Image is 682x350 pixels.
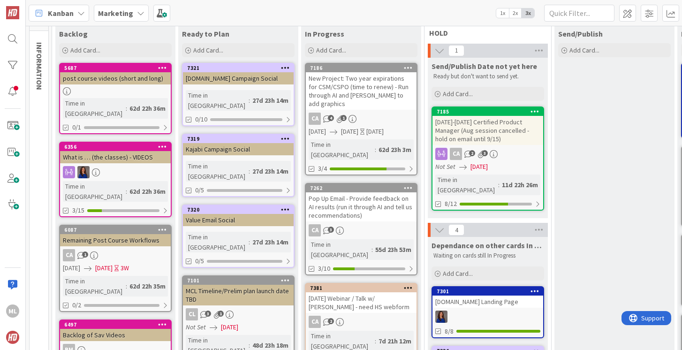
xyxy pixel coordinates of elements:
[186,308,198,320] div: CL
[63,263,80,273] span: [DATE]
[60,226,171,246] div: 6087Remaining Post Course Workflows
[328,318,334,324] span: 2
[250,95,291,106] div: 27d 23h 14m
[60,64,171,72] div: 5687
[432,241,544,250] span: Dependance on other cards In progress
[186,232,249,252] div: Time in [GEOGRAPHIC_DATA]
[183,64,294,84] div: 7321[DOMAIN_NAME] Campaign Social
[6,331,19,344] img: avatar
[443,269,473,278] span: Add Card...
[187,65,294,71] div: 7321
[371,244,373,255] span: :
[433,73,542,80] p: Ready but don't want to send yet.
[435,175,498,195] div: Time in [GEOGRAPHIC_DATA]
[328,115,334,121] span: 4
[469,150,475,156] span: 2
[64,144,171,150] div: 6356
[249,237,250,247] span: :
[195,256,204,266] span: 0/5
[482,150,488,156] span: 3
[435,311,447,323] img: SL
[309,113,321,125] div: CA
[221,322,238,332] span: [DATE]
[127,281,168,291] div: 62d 22h 35m
[64,65,171,71] div: 5687
[183,308,294,320] div: CL
[373,244,414,255] div: 55d 23h 53m
[187,277,294,284] div: 7101
[187,136,294,142] div: 7319
[60,166,171,178] div: SL
[60,234,171,246] div: Remaining Post Course Workflows
[432,148,543,160] div: CA
[437,108,543,115] div: 7185
[205,311,211,317] span: 3
[63,249,75,261] div: CA
[318,264,330,274] span: 3/10
[328,227,334,233] span: 3
[306,316,417,328] div: CA
[496,8,509,18] span: 1x
[121,263,129,273] div: 3W
[432,61,537,71] span: Send/Publish Date not yet here
[20,1,43,13] span: Support
[249,166,250,176] span: :
[82,251,88,258] span: 1
[450,148,462,160] div: CA
[432,296,543,308] div: [DOMAIN_NAME] Landing Page
[60,329,171,341] div: Backlog of Sav Videos
[95,263,113,273] span: [DATE]
[432,107,543,145] div: 7185[DATE]-[DATE] Certified Product Manager (Aug session cancelled - hold on email until 9/15)
[306,284,417,292] div: 7381
[193,46,223,54] span: Add Card...
[376,145,414,155] div: 62d 23h 3m
[509,8,522,18] span: 2x
[186,323,206,331] i: Not Set
[183,214,294,226] div: Value Email Social
[77,166,90,178] img: SL
[127,103,168,114] div: 62d 22h 36m
[522,8,534,18] span: 3x
[306,72,417,110] div: New Project: Two year expirations for CSM/CSPO (time to renew) - Run through AI and [PERSON_NAME]...
[182,205,295,268] a: 7320Value Email SocialTime in [GEOGRAPHIC_DATA]:27d 23h 14m0/5
[183,135,294,143] div: 7319
[64,321,171,328] div: 6497
[60,64,171,84] div: 5687post course videos (short and long)
[183,64,294,72] div: 7321
[64,227,171,233] div: 6087
[432,116,543,145] div: [DATE]-[DATE] Certified Product Manager (Aug session cancelled - hold on email until 9/15)
[187,206,294,213] div: 7320
[60,151,171,163] div: What is … (the classes) - VIDEOS
[60,320,171,329] div: 6497
[126,186,127,197] span: :
[127,186,168,197] div: 62d 22h 36m
[306,284,417,313] div: 7381[DATE] Webinar / Talk w/ [PERSON_NAME] - need HS webform
[126,103,127,114] span: :
[60,226,171,234] div: 6087
[183,276,294,305] div: 7101MCL Timeline/Prelim plan launch date TBD
[544,5,614,22] input: Quick Filter...
[448,224,464,236] span: 4
[443,90,473,98] span: Add Card...
[310,65,417,71] div: 7186
[60,320,171,341] div: 6497Backlog of Sav Videos
[182,29,229,38] span: Ready to Plan
[470,162,488,172] span: [DATE]
[432,286,544,338] a: 7301[DOMAIN_NAME] Landing PageSL8/8
[63,276,126,297] div: Time in [GEOGRAPHIC_DATA]
[433,252,542,259] p: Waiting on cards still In Progress
[437,288,543,295] div: 7301
[306,224,417,236] div: CA
[306,113,417,125] div: CA
[305,183,417,275] a: 7262Pop Up Email - Provide feedback on AI results (run it through AI and tell us recommendations)...
[366,127,384,137] div: [DATE]
[445,327,454,336] span: 8/8
[341,127,358,137] span: [DATE]
[306,184,417,221] div: 7262Pop Up Email - Provide feedback on AI results (run it through AI and tell us recommendations)
[182,134,295,197] a: 7319Kajabi Campaign SocialTime in [GEOGRAPHIC_DATA]:27d 23h 14m0/5
[310,285,417,291] div: 7381
[98,8,133,18] b: Marketing
[250,166,291,176] div: 27d 23h 14m
[186,161,249,182] div: Time in [GEOGRAPHIC_DATA]
[6,6,19,19] img: Visit kanbanzone.com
